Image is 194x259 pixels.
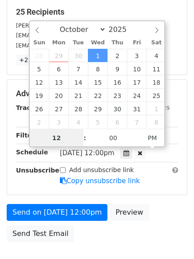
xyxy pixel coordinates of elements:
[107,75,127,89] span: October 16, 2025
[107,102,127,115] span: October 30, 2025
[60,177,140,185] a: Copy unsubscribe link
[127,115,146,129] span: November 7, 2025
[68,102,88,115] span: October 28, 2025
[60,149,115,157] span: [DATE] 12:00pm
[49,49,68,62] span: September 29, 2025
[16,149,48,156] strong: Schedule
[88,75,107,89] span: October 15, 2025
[16,32,117,39] small: [EMAIL_ADDRESS][DOMAIN_NAME];
[30,62,49,75] span: October 5, 2025
[146,40,166,46] span: Sat
[68,115,88,129] span: November 4, 2025
[88,40,107,46] span: Wed
[16,55,53,66] a: +22 more
[16,167,59,174] strong: Unsubscribe
[146,49,166,62] span: October 4, 2025
[146,115,166,129] span: November 8, 2025
[106,25,138,34] input: Year
[146,62,166,75] span: October 11, 2025
[68,62,88,75] span: October 7, 2025
[146,75,166,89] span: October 18, 2025
[49,62,68,75] span: October 6, 2025
[68,49,88,62] span: September 30, 2025
[16,22,162,29] small: [PERSON_NAME][EMAIL_ADDRESS][DOMAIN_NAME]
[107,62,127,75] span: October 9, 2025
[30,102,49,115] span: October 26, 2025
[107,49,127,62] span: October 2, 2025
[7,204,107,221] a: Send on [DATE] 12:00pm
[150,216,194,259] iframe: Chat Widget
[49,102,68,115] span: October 27, 2025
[30,40,49,46] span: Sun
[140,129,165,147] span: Click to toggle
[49,89,68,102] span: October 20, 2025
[146,102,166,115] span: November 1, 2025
[127,40,146,46] span: Fri
[127,75,146,89] span: October 17, 2025
[88,115,107,129] span: November 5, 2025
[68,40,88,46] span: Tue
[127,49,146,62] span: October 3, 2025
[146,89,166,102] span: October 25, 2025
[88,89,107,102] span: October 22, 2025
[49,115,68,129] span: November 3, 2025
[16,132,39,139] strong: Filters
[49,75,68,89] span: October 13, 2025
[88,49,107,62] span: October 1, 2025
[107,115,127,129] span: November 6, 2025
[107,40,127,46] span: Thu
[110,204,149,221] a: Preview
[16,42,115,49] small: [EMAIL_ADDRESS][DOMAIN_NAME]
[88,62,107,75] span: October 8, 2025
[16,104,46,111] strong: Tracking
[88,102,107,115] span: October 29, 2025
[69,165,134,175] label: Add unsubscribe link
[68,89,88,102] span: October 21, 2025
[86,129,140,147] input: Minute
[68,75,88,89] span: October 14, 2025
[30,75,49,89] span: October 12, 2025
[30,89,49,102] span: October 19, 2025
[127,102,146,115] span: October 31, 2025
[7,225,74,242] a: Send Test Email
[30,49,49,62] span: September 28, 2025
[30,115,49,129] span: November 2, 2025
[107,89,127,102] span: October 23, 2025
[127,89,146,102] span: October 24, 2025
[83,129,86,147] span: :
[16,89,178,98] h5: Advanced
[16,7,178,17] h5: 25 Recipients
[30,129,84,147] input: Hour
[49,40,68,46] span: Mon
[127,62,146,75] span: October 10, 2025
